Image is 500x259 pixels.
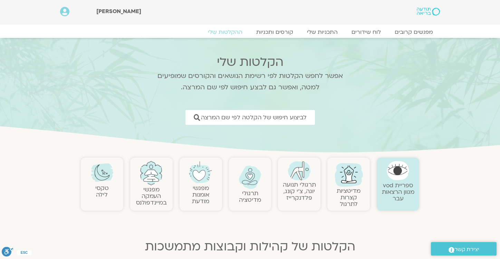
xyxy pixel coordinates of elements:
[345,29,388,36] a: לוח שידורים
[136,186,167,207] a: מפגשיהעמקה במיינדפולנס
[95,184,109,199] a: טקסילילה
[201,114,307,121] span: לביצוע חיפוש של הקלטה לפי שם המרצה
[300,29,345,36] a: התכניות שלי
[431,242,497,256] a: יצירת קשר
[249,29,300,36] a: קורסים ותכניות
[382,181,414,202] a: ספריית vodמגוון הרצאות עבר
[185,110,315,125] a: לביצוע חיפוש של הקלטה לפי שם המרצה
[148,55,352,69] h2: הקלטות שלי
[60,29,440,36] nav: Menu
[454,245,479,254] span: יצירת קשר
[337,187,360,208] a: מדיטציות קצרות לתרגול
[201,29,249,36] a: ההקלטות שלי
[388,29,440,36] a: מפגשים קרובים
[148,70,352,93] p: אפשר לחפש הקלטות לפי רשימת הנושאים והקורסים שמופיעים למטה, ואפשר גם לבצע חיפוש לפי שם המרצה.
[283,181,316,202] a: תרגולי תנועהיוגה, צ׳י קונג, פלדנקרייז
[192,184,209,205] a: מפגשיאומנות מודעת
[81,240,419,253] h2: הקלטות של קהילות וקבוצות מתמשכות
[96,8,141,15] span: [PERSON_NAME]
[239,189,261,204] a: תרגולימדיטציה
